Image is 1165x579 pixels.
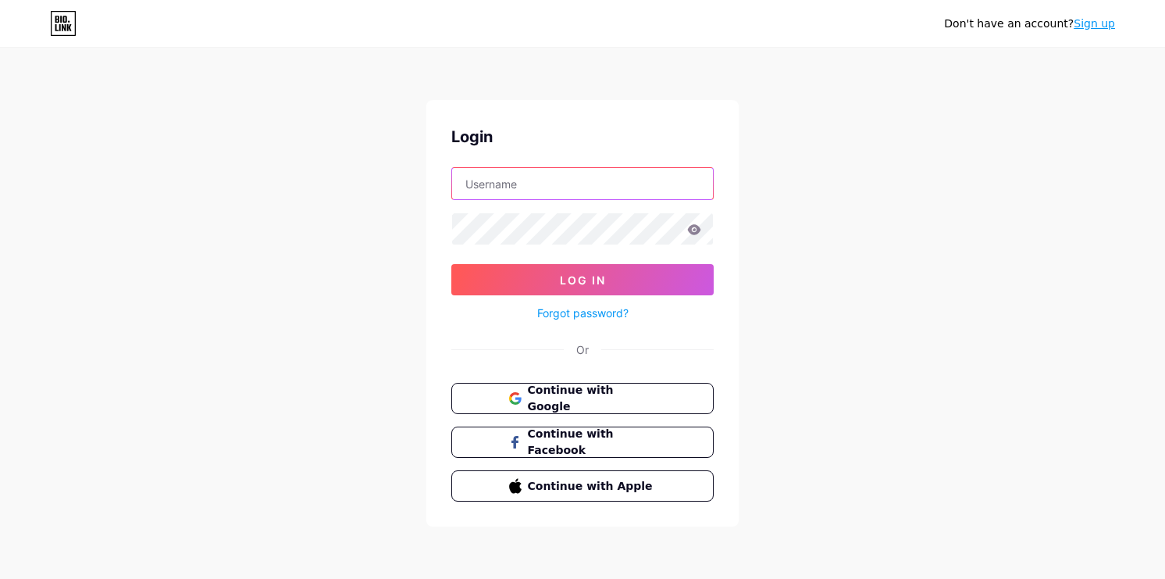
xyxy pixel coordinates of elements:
button: Continue with Apple [451,470,714,502]
button: Log In [451,264,714,295]
div: Login [451,125,714,148]
div: Don't have an account? [944,16,1115,32]
input: Username [452,168,713,199]
a: Forgot password? [537,305,629,321]
span: Continue with Facebook [528,426,657,459]
span: Continue with Apple [528,478,657,495]
span: Log In [560,273,606,287]
button: Continue with Google [451,383,714,414]
div: Or [576,341,589,358]
span: Continue with Google [528,382,657,415]
button: Continue with Facebook [451,427,714,458]
a: Sign up [1074,17,1115,30]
